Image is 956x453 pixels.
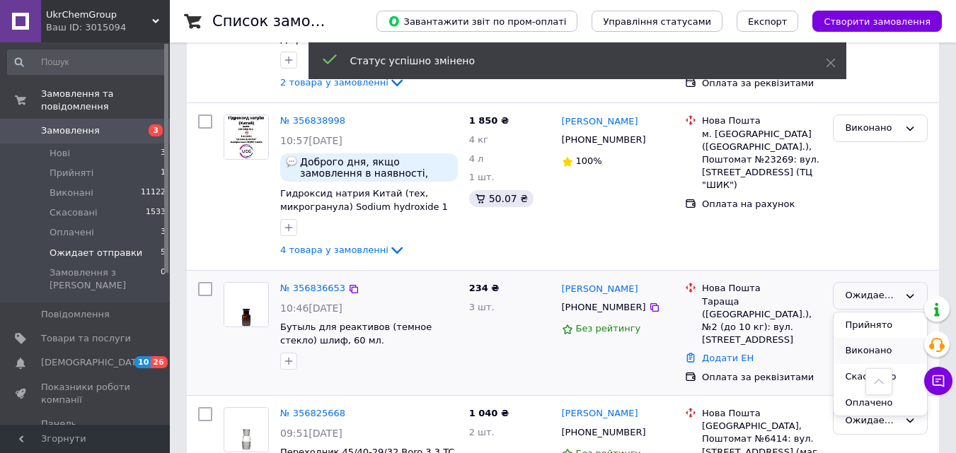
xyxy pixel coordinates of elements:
[469,172,495,182] span: 1 шт.
[702,282,822,295] div: Нова Пошта
[280,188,448,225] a: Гидроксид натрия Китай (тех, микрогранула) Sodium hydroxide 1 кг
[737,11,799,32] button: Експорт
[562,407,638,420] a: [PERSON_NAME]
[224,407,269,452] a: Фото товару
[46,21,170,34] div: Ваш ID: 3015094
[469,190,534,207] div: 50.07 ₴
[834,312,927,339] li: Прийнято
[230,408,263,452] img: Фото товару
[702,198,822,211] div: Оплата на рахунок
[280,115,345,126] a: № 356838998
[834,364,927,390] li: Скасовано
[702,353,754,363] a: Додати ЕН
[149,124,163,136] span: 3
[50,206,98,219] span: Скасовані
[141,187,166,199] span: 11122
[702,371,822,384] div: Оплата за реквізитами
[50,247,142,259] span: Ожидает отправки
[576,155,602,166] span: 100%
[50,187,93,199] span: Виконані
[280,245,388,255] span: 4 товара у замовленні
[7,49,167,75] input: Пошук
[212,13,356,30] h1: Список замовлень
[469,153,484,164] span: 4 л
[748,16,788,27] span: Експорт
[280,34,416,45] a: Дефлегматор 400 мм, 29/32
[562,283,638,296] a: [PERSON_NAME]
[469,302,495,312] span: 3 шт.
[845,413,899,428] div: Ожидает отправки
[834,338,927,364] li: Виконано
[280,245,405,255] a: 4 товара у замовленні
[146,206,166,219] span: 1533
[50,266,161,292] span: Замовлення з [PERSON_NAME]
[280,322,432,346] a: Бутыль для реактивов (темное стекло) шлиф, 60 мл.
[559,423,649,442] div: [PHONE_NUMBER]
[702,295,822,347] div: Тараща ([GEOGRAPHIC_DATA].), №2 (до 10 кг): вул. [STREET_ADDRESS]
[224,114,269,160] a: Фото товару
[559,131,649,149] div: [PHONE_NUMBER]
[469,408,509,418] span: 1 040 ₴
[46,8,152,21] span: UkrChemGroup
[592,11,722,32] button: Управління статусами
[161,226,166,239] span: 3
[41,356,146,369] span: [DEMOGRAPHIC_DATA]
[134,356,151,368] span: 10
[603,16,711,27] span: Управління статусами
[702,128,822,192] div: м. [GEOGRAPHIC_DATA] ([GEOGRAPHIC_DATA].), Поштомат №23269: вул. [STREET_ADDRESS] (ТЦ "ШИК")
[469,283,500,293] span: 234 ₴
[280,408,345,418] a: № 356825668
[280,283,345,293] a: № 356836653
[469,115,509,126] span: 1 850 ₴
[562,115,638,129] a: [PERSON_NAME]
[280,302,342,314] span: 10:46[DATE]
[280,77,405,88] a: 2 товара у замовленні
[161,167,166,180] span: 1
[702,407,822,420] div: Нова Пошта
[286,156,297,167] img: :speech_balloon:
[824,16,931,27] span: Створити замовлення
[280,428,342,439] span: 09:51[DATE]
[376,11,577,32] button: Завантажити звіт по пром-оплаті
[350,54,790,68] div: Статус успішно змінено
[161,266,166,292] span: 0
[280,135,342,146] span: 10:57[DATE]
[151,356,167,368] span: 26
[469,134,488,145] span: 4 кг
[41,381,131,406] span: Показники роботи компанії
[280,77,388,88] span: 2 товара у замовленні
[576,323,641,334] span: Без рейтингу
[469,427,495,437] span: 2 шт.
[224,282,269,327] a: Фото товару
[41,308,110,321] span: Повідомлення
[224,283,268,326] img: Фото товару
[798,16,942,26] a: Створити замовлення
[300,156,452,179] span: Доброго дня, якщо замовлення в наявності, тоді скиньте будь ласка номер карти для оплати і можна ...
[812,11,942,32] button: Створити замовлення
[559,298,649,317] div: [PHONE_NUMBER]
[924,367,952,395] button: Чат з покупцем
[702,114,822,127] div: Нова Пошта
[41,88,170,113] span: Замовлення та повідомлення
[50,167,93,180] span: Прийняті
[834,390,927,416] li: Оплачено
[161,147,166,160] span: 3
[41,418,131,443] span: Панель управління
[50,147,70,160] span: Нові
[845,288,899,303] div: Ожидает отправки
[845,121,899,136] div: Виконано
[41,332,131,345] span: Товари та послуги
[161,247,166,259] span: 5
[702,77,822,90] div: Оплата за реквізитами
[224,115,268,159] img: Фото товару
[50,226,94,239] span: Оплачені
[41,124,100,137] span: Замовлення
[388,15,566,28] span: Завантажити звіт по пром-оплаті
